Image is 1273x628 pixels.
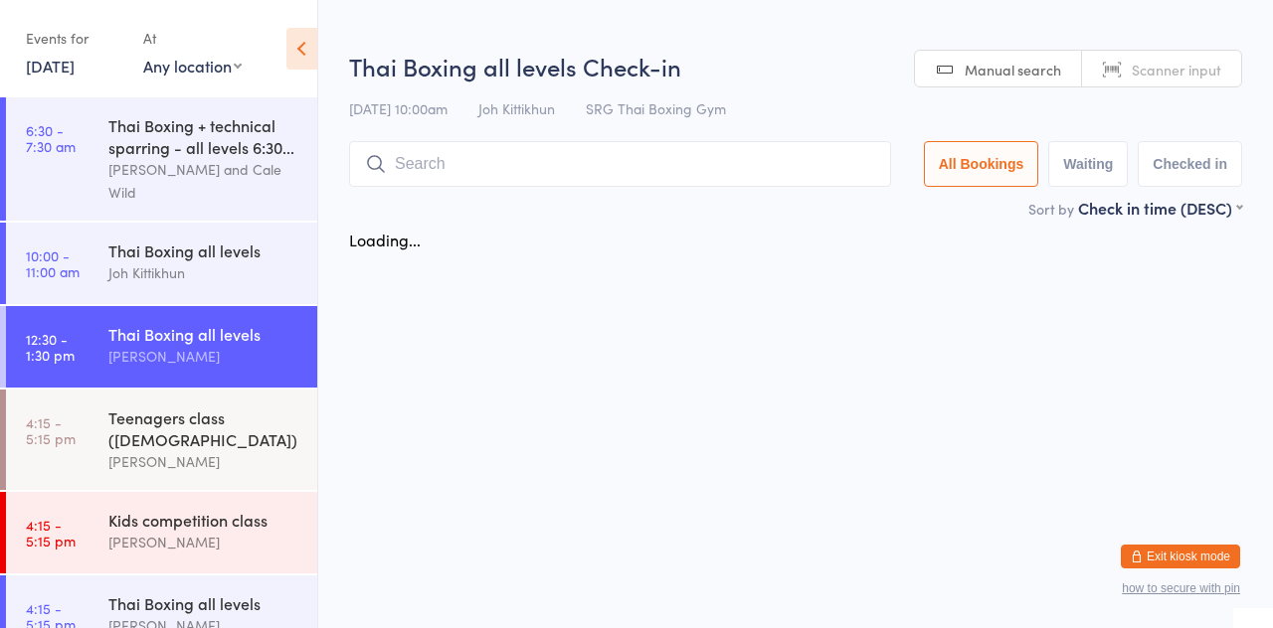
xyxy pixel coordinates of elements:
[6,306,317,388] a: 12:30 -1:30 pmThai Boxing all levels[PERSON_NAME]
[1132,60,1221,79] span: Scanner input
[965,60,1061,79] span: Manual search
[1048,141,1128,187] button: Waiting
[26,517,76,549] time: 4:15 - 5:15 pm
[26,247,80,279] time: 10:00 - 11:00 am
[108,114,300,158] div: Thai Boxing + technical sparring - all levels 6:30...
[1028,199,1074,219] label: Sort by
[1078,197,1242,219] div: Check in time (DESC)
[1122,581,1240,595] button: how to secure with pin
[26,122,76,154] time: 6:30 - 7:30 am
[1121,545,1240,568] button: Exit kiosk mode
[108,158,300,204] div: [PERSON_NAME] and Cale Wild
[586,98,726,118] span: SRG Thai Boxing Gym
[108,592,300,614] div: Thai Boxing all levels
[6,97,317,221] a: 6:30 -7:30 amThai Boxing + technical sparring - all levels 6:30...[PERSON_NAME] and Cale Wild
[924,141,1039,187] button: All Bookings
[6,390,317,490] a: 4:15 -5:15 pmTeenagers class ([DEMOGRAPHIC_DATA])[PERSON_NAME]
[108,450,300,473] div: [PERSON_NAME]
[143,22,242,55] div: At
[108,509,300,531] div: Kids competition class
[349,141,891,187] input: Search
[6,492,317,573] a: 4:15 -5:15 pmKids competition class[PERSON_NAME]
[143,55,242,77] div: Any location
[26,22,123,55] div: Events for
[26,331,75,363] time: 12:30 - 1:30 pm
[478,98,555,118] span: Joh Kittikhun
[108,323,300,345] div: Thai Boxing all levels
[108,345,300,368] div: [PERSON_NAME]
[108,531,300,553] div: [PERSON_NAME]
[26,55,75,77] a: [DATE]
[108,406,300,450] div: Teenagers class ([DEMOGRAPHIC_DATA])
[108,239,300,261] div: Thai Boxing all levels
[349,229,421,250] div: Loading...
[108,261,300,284] div: Joh Kittikhun
[349,50,1242,82] h2: Thai Boxing all levels Check-in
[1138,141,1242,187] button: Checked in
[26,414,76,446] time: 4:15 - 5:15 pm
[6,223,317,304] a: 10:00 -11:00 amThai Boxing all levelsJoh Kittikhun
[349,98,448,118] span: [DATE] 10:00am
